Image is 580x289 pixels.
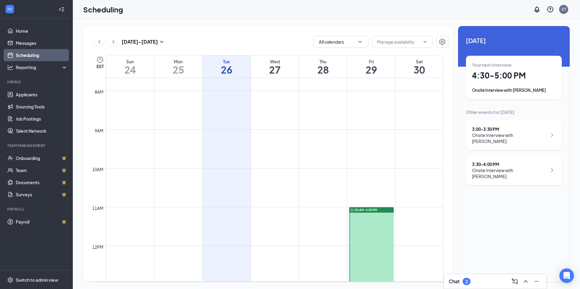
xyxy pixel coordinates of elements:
svg: Settings [439,38,446,45]
div: Tue [203,58,251,65]
button: Minimize [532,277,541,286]
h3: [DATE] - [DATE] [122,38,158,45]
span: 11:00 AM-4:00 PM [350,208,377,212]
svg: SmallChevronDown [158,38,165,45]
svg: Clock [96,56,104,63]
div: 9am [93,127,105,134]
svg: Settings [7,277,13,283]
div: Open Intercom Messenger [559,268,574,283]
span: [DATE] [466,36,562,45]
div: Thu [299,58,347,65]
h3: Chat [449,278,460,285]
svg: WorkstreamLogo [7,6,13,12]
a: Applicants [16,88,68,101]
a: PayrollCrown [16,216,68,228]
button: ChevronRight [109,37,118,46]
a: Sourcing Tools [16,101,68,113]
a: August 24, 2025 [106,55,154,78]
div: Mon [154,58,202,65]
a: Scheduling [16,49,68,61]
a: TeamCrown [16,164,68,176]
svg: Notifications [533,6,541,13]
svg: ChevronDown [423,39,427,44]
div: 10am [91,166,105,173]
div: Fri [347,58,395,65]
a: Talent Network [16,125,68,137]
a: Messages [16,37,68,49]
a: August 26, 2025 [203,55,251,78]
h1: Scheduling [83,4,123,15]
svg: ChevronRight [548,167,556,174]
div: Onsite Interview with [PERSON_NAME] [472,87,556,93]
button: ComposeMessage [510,277,520,286]
button: ChevronUp [521,277,531,286]
svg: ChevronDown [357,39,363,45]
svg: ChevronUp [522,278,529,285]
svg: Collapse [59,6,65,12]
a: August 30, 2025 [396,55,443,78]
a: August 28, 2025 [299,55,347,78]
h1: 29 [347,65,395,75]
div: 12pm [91,244,105,250]
div: Payroll [7,207,66,212]
a: SurveysCrown [16,188,68,201]
a: Home [16,25,68,37]
svg: ChevronLeft [96,38,103,45]
div: 11am [91,205,105,211]
svg: ChevronRight [110,38,116,45]
div: Sun [106,58,154,65]
div: Sat [396,58,443,65]
div: Team Management [7,143,66,148]
input: Manage availability [377,38,420,45]
div: Hiring [7,79,66,85]
button: All calendarsChevronDown [314,36,368,48]
h1: 24 [106,65,154,75]
a: August 29, 2025 [347,55,395,78]
div: 3:30 - 4:00 PM [472,161,547,167]
a: August 25, 2025 [154,55,202,78]
div: 8am [93,88,105,95]
a: Job Postings [16,113,68,125]
div: Switch to admin view [16,277,58,283]
a: DocumentsCrown [16,176,68,188]
h1: 25 [154,65,202,75]
svg: QuestionInfo [547,6,554,13]
button: Settings [436,36,448,48]
button: ChevronLeft [95,37,104,46]
div: Reporting [16,64,68,70]
div: 2 [465,279,468,284]
span: EST [96,63,104,69]
div: CT [561,7,566,12]
svg: ComposeMessage [511,278,518,285]
h1: 30 [396,65,443,75]
a: OnboardingCrown [16,152,68,164]
svg: Minimize [533,278,540,285]
div: Onsite Interview with [PERSON_NAME] [472,167,547,179]
h1: 4:30 - 5:00 PM [472,70,556,81]
a: August 27, 2025 [251,55,299,78]
div: Wed [251,58,299,65]
h1: 27 [251,65,299,75]
div: Other events for [DATE] [466,109,562,115]
div: 3:00 - 3:30 PM [472,126,547,132]
h1: 26 [203,65,251,75]
div: Your next interview [472,62,556,68]
svg: Analysis [7,64,13,70]
h1: 28 [299,65,347,75]
div: Onsite Interview with [PERSON_NAME] [472,132,547,144]
svg: ChevronRight [548,131,556,139]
